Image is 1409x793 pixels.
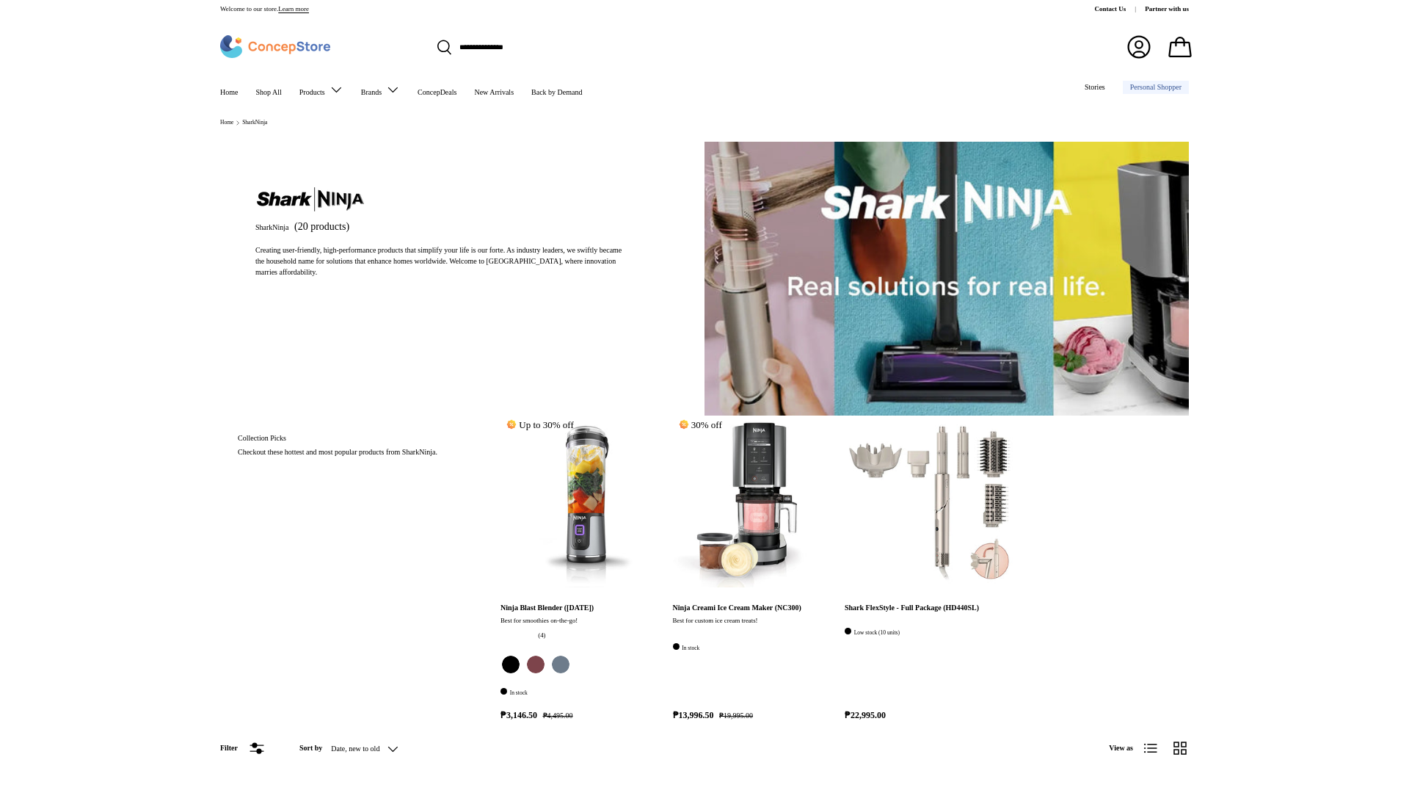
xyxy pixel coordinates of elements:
span: Date, new to old [331,745,379,753]
a: Ninja Blast Blender (BC151) [500,416,673,588]
nav: Breadcrumbs [220,119,1189,127]
h1: SharkNinja [255,217,289,231]
span: View as [1109,742,1133,753]
a: Brands [361,75,400,104]
nav: Primary [220,75,582,104]
summary: Brands [352,75,409,104]
a: Partner with us [1145,4,1189,15]
span: (20 products) [294,221,349,232]
a: SharkNinja [242,120,267,126]
a: Ninja Blast Blender ([DATE]) [500,604,594,612]
a: ConcepDeals [418,81,456,104]
a: Ninja Creami Ice Cream Maker (NC300) [673,604,801,612]
a: Shark FlexStyle - Full Package (HD440SL) [845,604,979,612]
p: Welcome to our store. [220,4,309,15]
span: Up to 30% off [500,416,580,434]
a: Stories [1085,76,1105,99]
div: Creating user-friendly, high-performance products that simplify your life is our forte. As indust... [255,245,622,278]
img: ConcepStore [220,35,330,58]
a: Home [220,120,233,126]
a: Ninja Creami Ice Cream Maker (NC300) [673,416,845,588]
a: Shark FlexStyle - Full Package (HD440SL) [845,416,1017,588]
a: Back by Demand [531,81,582,104]
span: Personal Shopper [1130,84,1182,91]
h2: Collection Picks [238,433,459,443]
a: Products [299,75,343,104]
label: Sort by [299,742,331,753]
span: Filter [220,744,238,752]
button: Filter [220,741,264,756]
a: Shop All [255,81,281,104]
p: Checkout these hottest and most popular products from SharkNinja. [238,446,459,457]
a: Learn more [278,5,309,12]
nav: Secondary [1049,75,1189,104]
a: Personal Shopper [1123,81,1189,94]
summary: Products [291,75,352,104]
a: Home [220,81,238,104]
a: New Arrivals [474,81,514,104]
a: Contact Us [1095,4,1146,15]
span: 30% off [673,416,728,434]
img: SharkNinja [704,142,1189,416]
button: Date, new to old [331,736,428,761]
